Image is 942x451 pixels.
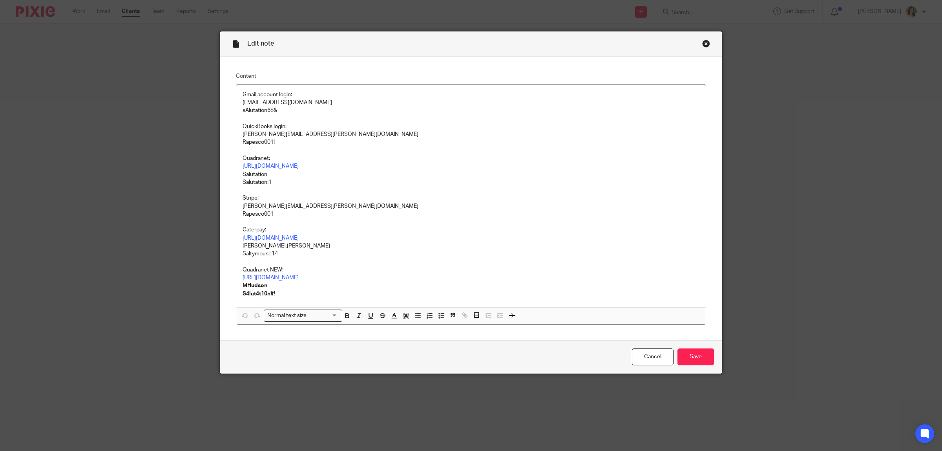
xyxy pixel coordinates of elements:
[243,130,699,138] p: [PERSON_NAME][EMAIL_ADDRESS][PERSON_NAME][DOMAIN_NAME]
[243,226,699,234] p: Caterpay:
[243,123,699,130] p: QuickBooks login:
[243,266,699,274] p: Quadranet NEW:
[243,250,699,258] p: Saltymouse14
[243,106,699,114] p: sAlutation68&
[236,72,706,80] label: Content
[243,194,699,202] p: Stripe:
[243,91,699,99] p: Gmail account login:
[266,312,309,320] span: Normal text size
[243,210,699,218] p: Rapesco001
[243,178,699,186] p: Salutation!1
[243,138,699,146] p: Rapesco001!
[243,99,699,106] p: [EMAIL_ADDRESS][DOMAIN_NAME]
[243,154,699,162] p: Quadranet:
[632,348,674,365] a: Cancel
[264,310,342,322] div: Search for option
[243,170,699,178] p: Salutation
[243,202,699,210] p: [PERSON_NAME][EMAIL_ADDRESS][PERSON_NAME][DOMAIN_NAME]
[702,40,710,48] div: Close this dialog window
[243,275,299,280] a: [URL][DOMAIN_NAME]
[243,291,275,297] strong: S4lut4t10n#!
[243,242,699,250] p: [PERSON_NAME].[PERSON_NAME]
[677,348,714,365] input: Save
[243,283,267,288] strong: MHudson
[309,312,338,320] input: Search for option
[247,40,274,47] span: Edit note
[243,163,299,169] a: [URL][DOMAIN_NAME]
[243,235,299,241] a: [URL][DOMAIN_NAME]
